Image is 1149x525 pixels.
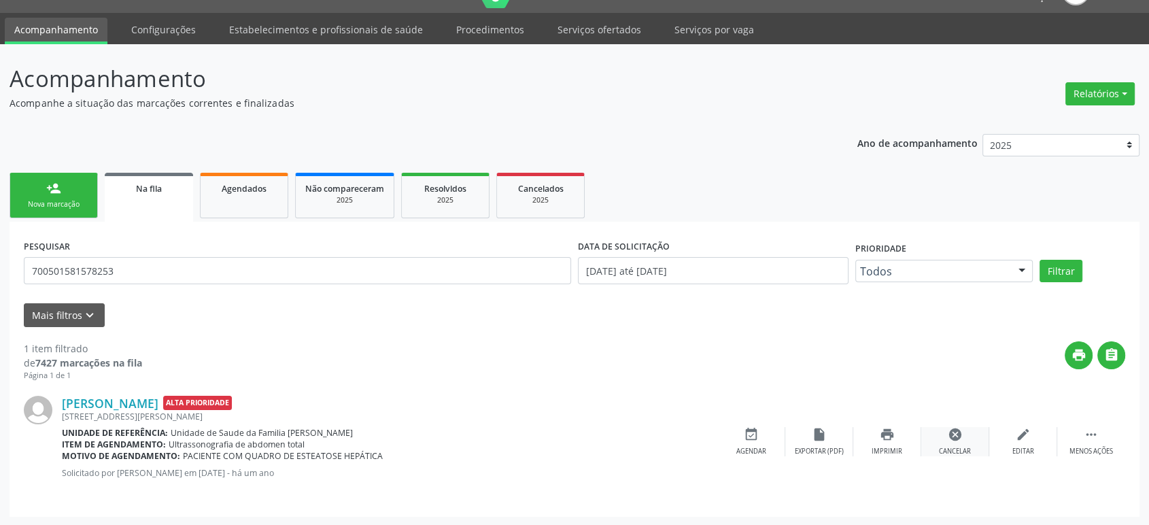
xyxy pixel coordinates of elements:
span: Unidade de Saude da Familia [PERSON_NAME] [171,427,353,439]
div: 2025 [411,195,479,205]
p: Acompanhamento [10,62,800,96]
a: Estabelecimentos e profissionais de saúde [220,18,432,41]
a: Configurações [122,18,205,41]
i: edit [1016,427,1031,442]
div: Menos ações [1069,447,1113,456]
i:  [1104,348,1119,362]
div: Nova marcação [20,199,88,209]
span: Todos [860,265,1006,278]
span: Cancelados [518,183,564,194]
span: Não compareceram [305,183,384,194]
div: person_add [46,181,61,196]
span: Resolvidos [424,183,466,194]
b: Unidade de referência: [62,427,168,439]
b: Motivo de agendamento: [62,450,180,462]
i: print [880,427,895,442]
i:  [1084,427,1099,442]
a: Serviços ofertados [548,18,651,41]
b: Item de agendamento: [62,439,166,450]
p: Ano de acompanhamento [857,134,978,151]
label: PESQUISAR [24,236,70,257]
div: [STREET_ADDRESS][PERSON_NAME] [62,411,717,422]
div: Página 1 de 1 [24,370,142,382]
i: cancel [948,427,963,442]
p: Acompanhe a situação das marcações correntes e finalizadas [10,96,800,110]
div: 1 item filtrado [24,341,142,356]
i: print [1071,348,1086,362]
i: keyboard_arrow_down [82,308,97,323]
i: event_available [744,427,759,442]
span: Alta Prioridade [163,396,232,410]
div: 2025 [305,195,384,205]
strong: 7427 marcações na fila [35,356,142,369]
div: Imprimir [872,447,902,456]
p: Solicitado por [PERSON_NAME] em [DATE] - há um ano [62,467,717,479]
div: 2025 [507,195,574,205]
a: Procedimentos [447,18,534,41]
div: Agendar [736,447,766,456]
a: [PERSON_NAME] [62,396,158,411]
div: Cancelar [939,447,971,456]
button: Mais filtroskeyboard_arrow_down [24,303,105,327]
span: Na fila [136,183,162,194]
input: Selecione um intervalo [578,257,848,284]
label: Prioridade [855,239,906,260]
div: de [24,356,142,370]
button: Relatórios [1065,82,1135,105]
a: Serviços por vaga [665,18,764,41]
div: Editar [1012,447,1034,456]
i: insert_drive_file [812,427,827,442]
span: Ultrassonografia de abdomen total [169,439,305,450]
input: Nome, CNS [24,257,571,284]
button: print [1065,341,1093,369]
div: Exportar (PDF) [795,447,844,456]
button:  [1097,341,1125,369]
span: PACIENTE COM QUADRO DE ESTEATOSE HEPÁTICA [183,450,383,462]
span: Agendados [222,183,267,194]
a: Acompanhamento [5,18,107,44]
img: img [24,396,52,424]
label: DATA DE SOLICITAÇÃO [578,236,670,257]
button: Filtrar [1040,260,1082,283]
